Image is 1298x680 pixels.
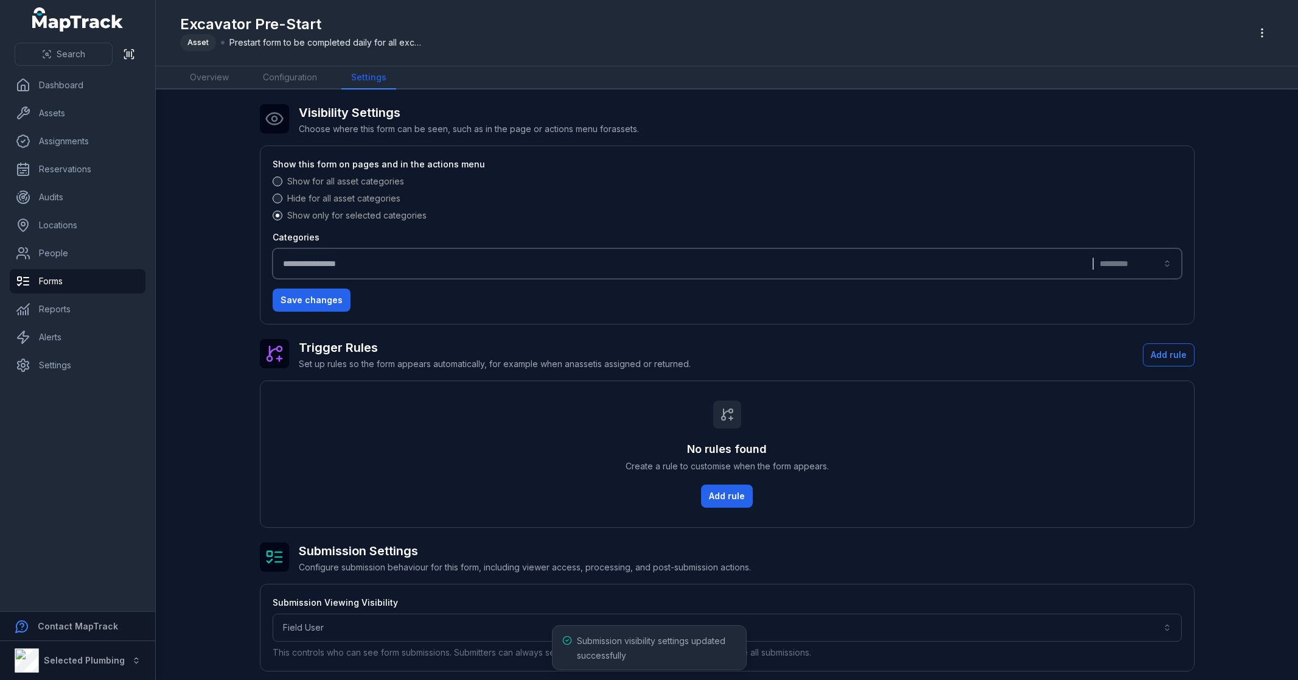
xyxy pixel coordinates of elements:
a: Assignments [10,129,145,153]
a: Forms [10,269,145,293]
label: Show this form on pages and in the actions menu [273,158,485,170]
label: Hide for all asset categories [287,192,400,205]
span: Create a rule to customise when the form appears. [626,460,829,472]
label: Show only for selected categories [287,209,427,222]
a: Reservations [10,157,145,181]
strong: Selected Plumbing [44,655,125,665]
button: Add rule [701,485,753,508]
a: Locations [10,213,145,237]
button: | [273,248,1182,279]
span: Submission visibility settings updated successfully [577,636,725,661]
label: Show for all asset categories [287,175,404,188]
button: Search [15,43,113,66]
div: Asset [180,34,216,51]
a: Alerts [10,325,145,349]
span: Configure submission behaviour for this form, including viewer access, processing, and post-submi... [299,562,751,572]
span: Prestart form to be completed daily for all excavators. [229,37,424,49]
label: Categories [273,231,319,244]
h2: Submission Settings [299,542,751,559]
a: Dashboard [10,73,145,97]
span: Search [57,48,85,60]
strong: Contact MapTrack [38,621,118,631]
a: People [10,241,145,265]
a: Reports [10,297,145,321]
a: Configuration [253,66,327,89]
button: Add rule [1143,343,1195,366]
span: Choose where this form can be seen, such as in the page or actions menu for assets . [299,124,639,134]
h2: Visibility Settings [299,104,639,121]
button: Field User [273,614,1182,642]
p: This controls who can see form submissions. Submitters can always see their own submissions. Admi... [273,647,1182,659]
h2: Trigger Rules [299,339,691,356]
a: Audits [10,185,145,209]
a: Assets [10,101,145,125]
span: Set up rules so the form appears automatically, for example when an asset is assigned or returned. [299,359,691,369]
label: Submission Viewing Visibility [273,597,398,609]
h1: Excavator Pre-Start [180,15,424,34]
a: Settings [10,353,145,377]
button: Save changes [273,289,351,312]
h3: No rules found [687,441,767,458]
a: MapTrack [32,7,124,32]
a: Settings [341,66,396,89]
a: Overview [180,66,239,89]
